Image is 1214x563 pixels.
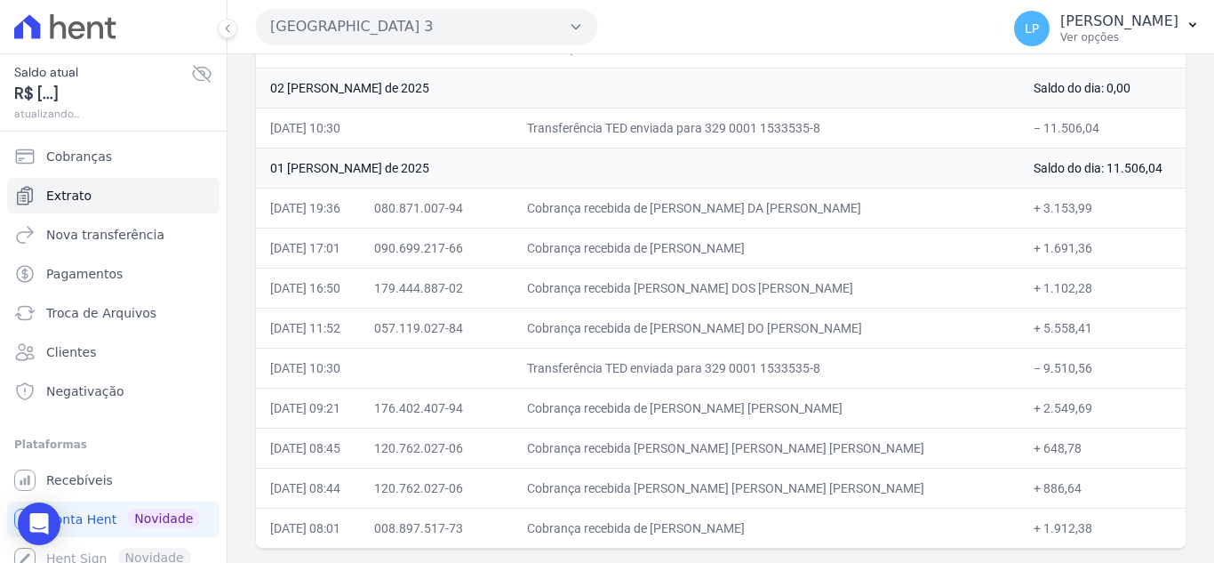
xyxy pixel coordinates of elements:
[513,508,1019,548] td: Cobrança recebida de [PERSON_NAME]
[46,511,116,528] span: Conta Hent
[1019,348,1186,388] td: − 9.510,56
[1019,188,1186,228] td: + 3.153,99
[1019,148,1186,188] td: Saldo do dia: 11.506,04
[1060,12,1178,30] p: [PERSON_NAME]
[46,471,113,489] span: Recebíveis
[360,388,512,428] td: 176.402.407-94
[1019,308,1186,348] td: + 5.558,41
[360,308,512,348] td: 057.119.027-84
[1019,428,1186,468] td: + 648,78
[7,178,220,213] a: Extrato
[18,503,60,545] div: Open Intercom Messenger
[1025,22,1039,35] span: LP
[1019,228,1186,268] td: + 1.691,36
[7,217,220,253] a: Nova transferência
[46,265,123,283] span: Pagamentos
[513,228,1019,268] td: Cobrança recebida de [PERSON_NAME]
[513,348,1019,388] td: Transferência TED enviada para 329 0001 1533535-8
[256,148,1019,188] td: 01 [PERSON_NAME] de 2025
[7,334,220,370] a: Clientes
[256,348,360,388] td: [DATE] 10:30
[360,188,512,228] td: 080.871.007-94
[46,226,164,244] span: Nova transferência
[46,304,156,322] span: Troca de Arquivos
[1019,68,1186,108] td: Saldo do dia: 0,00
[360,428,512,468] td: 120.762.027-06
[46,187,92,205] span: Extrato
[513,468,1019,508] td: Cobrança recebida [PERSON_NAME] [PERSON_NAME] [PERSON_NAME]
[513,308,1019,348] td: Cobrança recebida de [PERSON_NAME] DO [PERSON_NAME]
[1060,30,1178,44] p: Ver opções
[256,188,360,228] td: [DATE] 19:36
[256,108,360,148] td: [DATE] 10:30
[1019,268,1186,308] td: + 1.102,28
[360,228,512,268] td: 090.699.217-66
[46,343,96,361] span: Clientes
[360,468,512,508] td: 120.762.027-06
[1019,108,1186,148] td: − 11.506,04
[256,388,360,428] td: [DATE] 09:21
[360,508,512,548] td: 008.897.517-73
[513,268,1019,308] td: Cobrança recebida [PERSON_NAME] DOS [PERSON_NAME]
[256,228,360,268] td: [DATE] 17:01
[127,509,200,528] span: Novidade
[513,428,1019,468] td: Cobrança recebida [PERSON_NAME] [PERSON_NAME] [PERSON_NAME]
[7,139,220,174] a: Cobranças
[256,468,360,508] td: [DATE] 08:44
[256,68,1019,108] td: 02 [PERSON_NAME] de 2025
[7,374,220,409] a: Negativação
[256,268,360,308] td: [DATE] 16:50
[14,106,191,122] span: atualizando...
[1019,508,1186,548] td: + 1.912,38
[513,108,1019,148] td: Transferência TED enviada para 329 0001 1533535-8
[1019,388,1186,428] td: + 2.549,69
[46,148,112,165] span: Cobranças
[1000,4,1214,53] button: LP [PERSON_NAME] Ver opções
[7,295,220,331] a: Troca de Arquivos
[360,268,512,308] td: 179.444.887-02
[7,256,220,292] a: Pagamentos
[513,388,1019,428] td: Cobrança recebida de [PERSON_NAME] [PERSON_NAME]
[1019,468,1186,508] td: + 886,64
[256,308,360,348] td: [DATE] 11:52
[256,428,360,468] td: [DATE] 08:45
[14,82,191,106] span: R$ [...]
[7,462,220,498] a: Recebíveis
[46,382,124,400] span: Negativação
[513,188,1019,228] td: Cobrança recebida de [PERSON_NAME] DA [PERSON_NAME]
[7,502,220,537] a: Conta Hent Novidade
[256,508,360,548] td: [DATE] 08:01
[256,9,597,44] button: [GEOGRAPHIC_DATA] 3
[14,434,212,455] div: Plataformas
[14,63,191,82] span: Saldo atual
